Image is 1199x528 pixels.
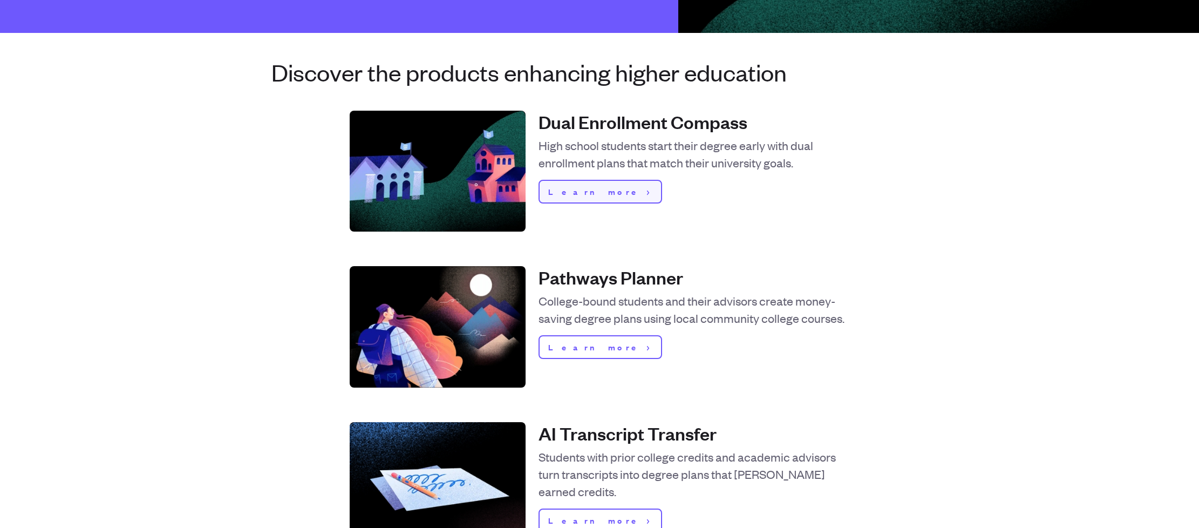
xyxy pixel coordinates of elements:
[271,59,928,85] h3: Discover the products enhancing higher education
[350,111,526,232] img: Dual Enrollment Compass
[350,266,526,388] img: Pathways Planner
[539,422,849,444] h4: AI Transcript Transfer
[539,448,849,500] p: Students with prior college credits and academic advisors turn transcripts into degree plans that...
[548,185,643,198] span: Learn more
[539,335,662,359] a: Learn more
[548,514,643,527] span: Learn more
[539,111,849,132] h4: Dual Enrollment Compass
[539,137,849,171] p: High school students start their degree early with dual enrollment plans that match their univers...
[539,292,849,327] p: College-bound students and their advisors create money-saving degree plans using local community ...
[548,341,643,354] span: Learn more
[539,266,849,288] h4: Pathways Planner
[539,180,662,204] a: Learn more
